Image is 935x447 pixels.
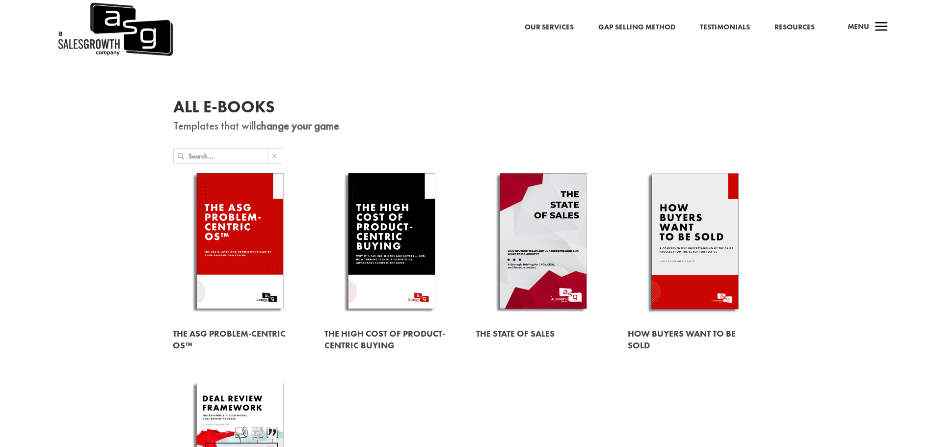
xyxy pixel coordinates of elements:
a: Resources [775,21,815,34]
a: Gap Selling Method [598,21,675,34]
a: Our Services [525,21,574,34]
span: Menu [848,22,869,31]
p: Templates that will [173,120,762,132]
input: Search... [188,149,267,163]
strong: change your game [256,118,339,133]
h1: All E-Books [173,99,762,120]
a: Testimonials [700,21,750,34]
span: a [872,18,891,37]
